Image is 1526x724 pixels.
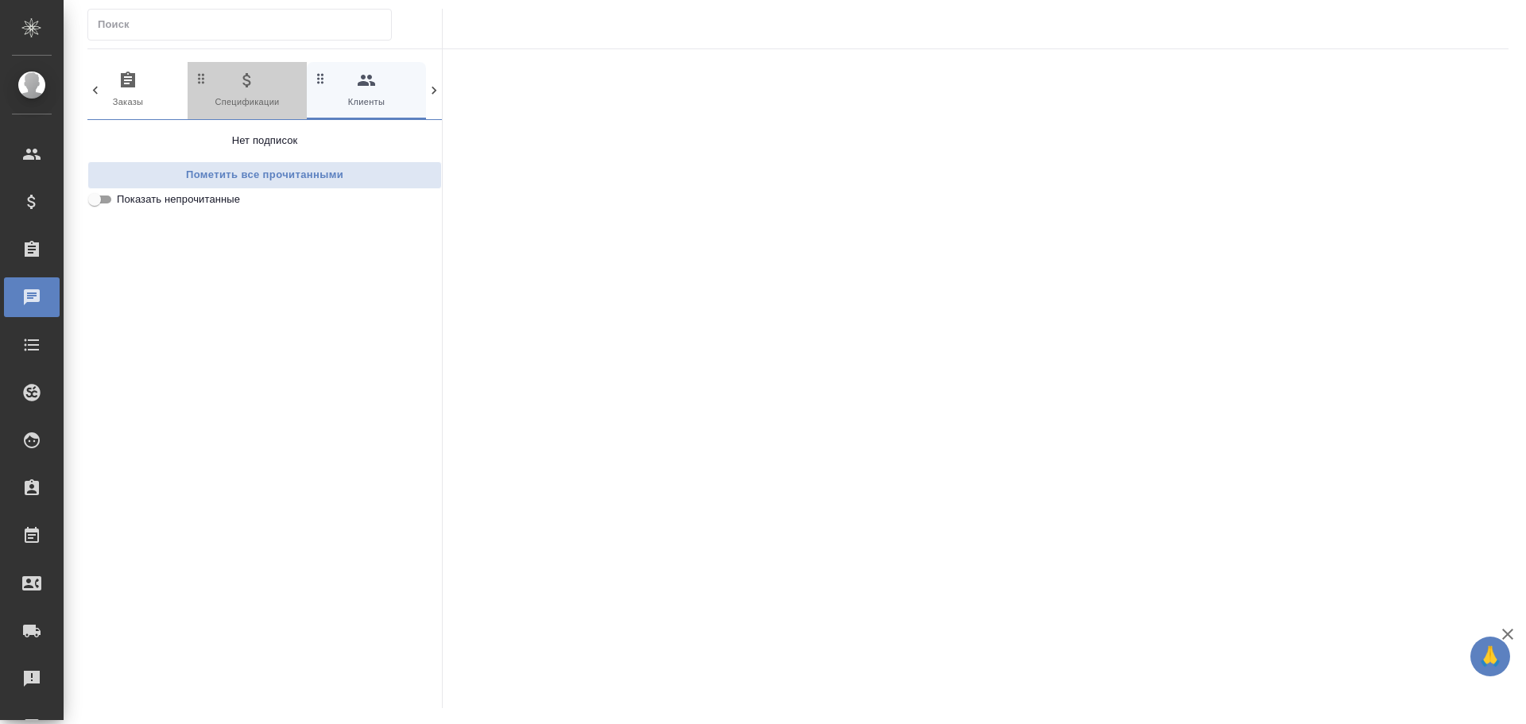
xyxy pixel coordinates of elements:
span: 🙏 [1477,640,1504,673]
input: Поиск [98,14,391,36]
span: Пометить все прочитанными [96,166,433,184]
span: Заказы [75,71,181,110]
button: 🙏 [1470,637,1510,676]
span: Клиенты [313,71,420,110]
button: Пометить все прочитанными [87,161,442,189]
span: Показать непрочитанные [117,192,240,207]
p: Нет подписок [232,133,298,149]
svg: Зажми и перетащи, чтобы поменять порядок вкладок [194,71,209,86]
span: Спецификации [194,71,300,110]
